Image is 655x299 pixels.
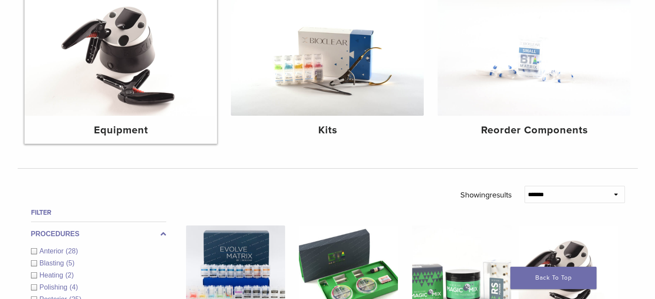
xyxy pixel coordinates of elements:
[40,284,70,291] span: Polishing
[460,186,512,204] p: Showing results
[31,123,211,138] h4: Equipment
[40,247,66,255] span: Anterior
[31,207,166,218] h4: Filter
[40,271,65,279] span: Heating
[40,259,66,267] span: Blasting
[238,123,417,138] h4: Kits
[66,247,78,255] span: (28)
[66,259,75,267] span: (5)
[31,229,166,239] label: Procedures
[510,267,596,289] a: Back To Top
[444,123,624,138] h4: Reorder Components
[69,284,78,291] span: (4)
[65,271,74,279] span: (2)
